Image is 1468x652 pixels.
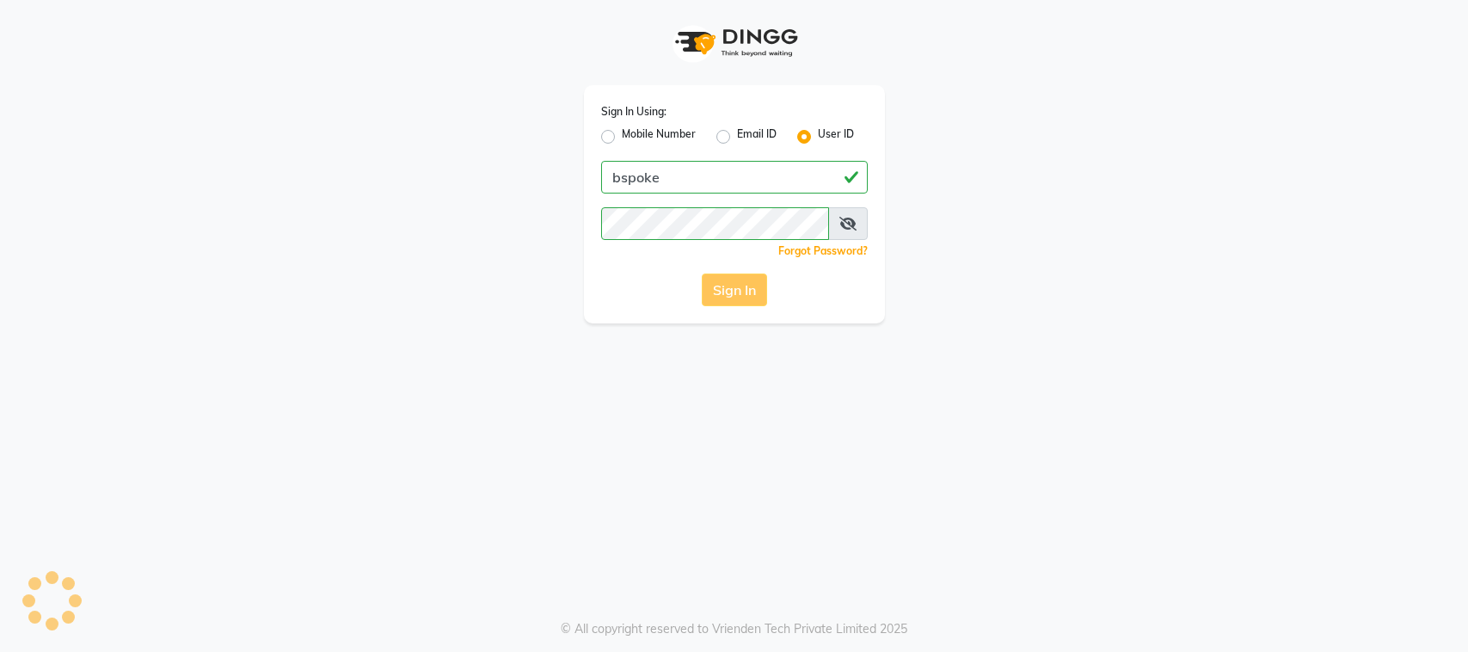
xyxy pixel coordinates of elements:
label: User ID [818,126,854,147]
input: Username [601,161,868,194]
img: logo1.svg [666,17,803,68]
input: Username [601,207,829,240]
label: Sign In Using: [601,104,666,120]
label: Email ID [737,126,777,147]
a: Forgot Password? [778,244,868,257]
label: Mobile Number [622,126,696,147]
